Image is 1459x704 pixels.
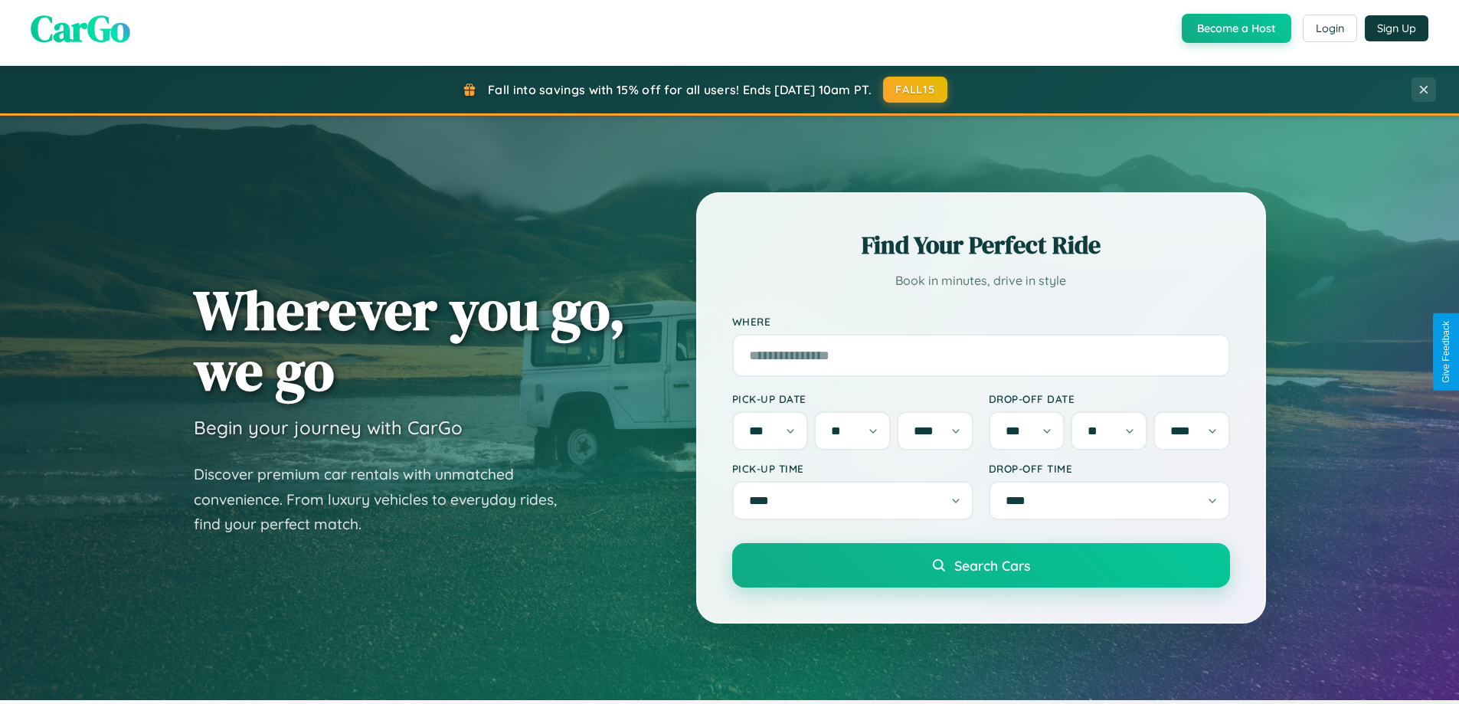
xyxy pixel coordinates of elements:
span: Search Cars [954,557,1030,574]
div: Give Feedback [1441,321,1451,383]
button: FALL15 [883,77,947,103]
h1: Wherever you go, we go [194,280,626,401]
label: Drop-off Date [989,392,1230,405]
p: Book in minutes, drive in style [732,270,1230,292]
h2: Find Your Perfect Ride [732,228,1230,262]
p: Discover premium car rentals with unmatched convenience. From luxury vehicles to everyday rides, ... [194,462,577,537]
button: Sign Up [1365,15,1428,41]
span: CarGo [31,3,130,54]
label: Drop-off Time [989,462,1230,475]
label: Where [732,315,1230,328]
span: Fall into savings with 15% off for all users! Ends [DATE] 10am PT. [488,82,872,97]
button: Search Cars [732,543,1230,588]
button: Become a Host [1182,14,1291,43]
h3: Begin your journey with CarGo [194,416,463,439]
button: Login [1303,15,1357,42]
label: Pick-up Date [732,392,973,405]
label: Pick-up Time [732,462,973,475]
